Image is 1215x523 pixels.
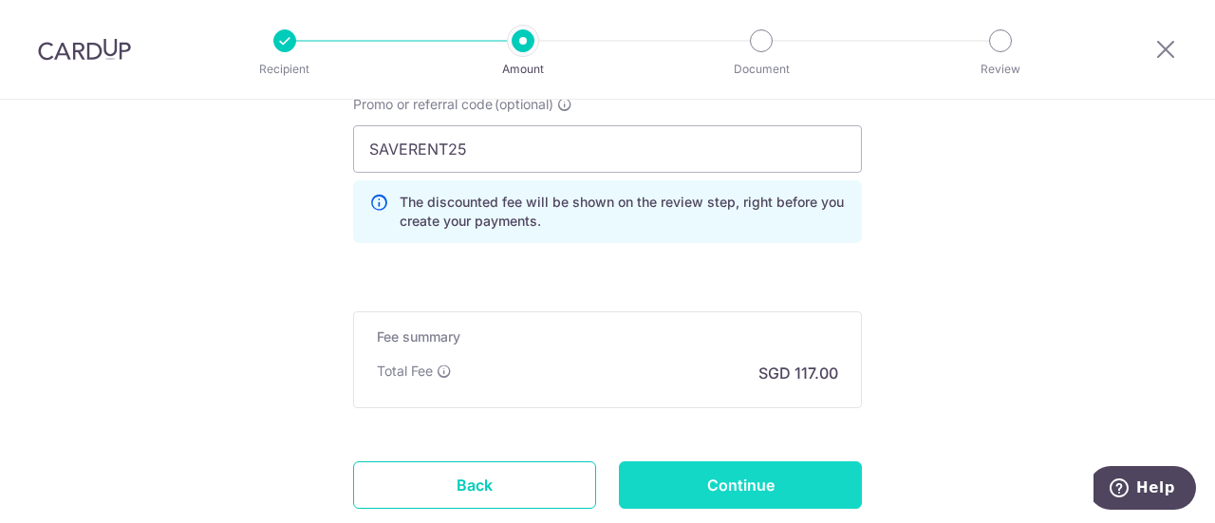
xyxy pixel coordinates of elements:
img: CardUp [38,38,131,61]
span: Promo or referral code [353,95,493,114]
p: Document [691,60,832,79]
a: Back [353,461,596,509]
input: Continue [619,461,862,509]
p: Review [930,60,1071,79]
p: Recipient [215,60,355,79]
h5: Fee summary [377,327,838,346]
span: (optional) [495,95,553,114]
p: Total Fee [377,362,433,381]
iframe: Opens a widget where you can find more information [1093,466,1196,514]
p: The discounted fee will be shown on the review step, right before you create your payments. [400,193,846,231]
p: Amount [453,60,593,79]
p: SGD 117.00 [758,362,838,384]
